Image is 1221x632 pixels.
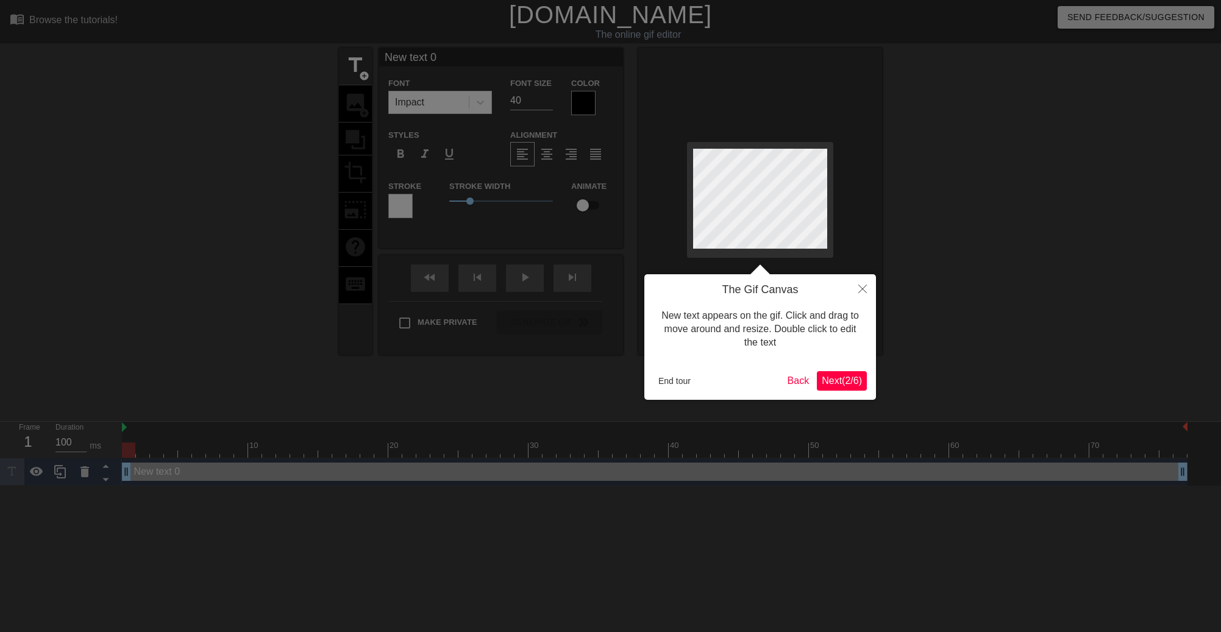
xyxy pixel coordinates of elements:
[783,371,814,391] button: Back
[653,283,867,297] h4: The Gif Canvas
[849,274,876,302] button: Close
[817,371,867,391] button: Next
[653,372,696,390] button: End tour
[822,375,862,386] span: Next ( 2 / 6 )
[653,297,867,362] div: New text appears on the gif. Click and drag to move around and resize. Double click to edit the text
